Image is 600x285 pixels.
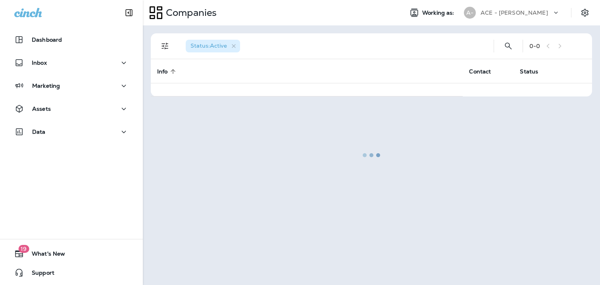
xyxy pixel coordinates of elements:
p: Data [32,129,46,135]
span: What's New [24,250,65,260]
button: Inbox [8,55,135,71]
button: Assets [8,101,135,117]
p: Dashboard [32,37,62,43]
button: Dashboard [8,32,135,48]
button: Data [8,124,135,140]
span: Working as: [422,10,456,16]
button: Collapse Sidebar [118,5,140,21]
button: Support [8,265,135,281]
p: Companies [163,7,217,19]
p: Assets [32,106,51,112]
div: A- [464,7,476,19]
span: Support [24,270,54,279]
p: ACE - [PERSON_NAME] [481,10,548,16]
button: Settings [578,6,592,20]
span: 19 [18,245,29,253]
button: Marketing [8,78,135,94]
button: 19What's New [8,246,135,262]
p: Marketing [32,83,60,89]
p: Inbox [32,60,47,66]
